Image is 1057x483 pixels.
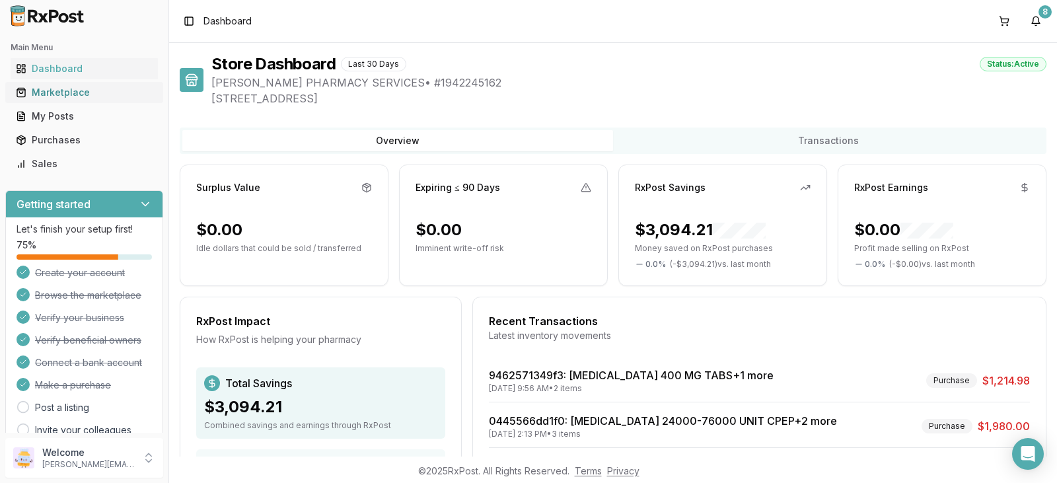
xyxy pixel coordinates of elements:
span: Dashboard [203,15,252,28]
div: Expiring ≤ 90 Days [416,181,500,194]
span: Connect a bank account [35,356,142,369]
a: Post a listing [35,401,89,414]
nav: breadcrumb [203,15,252,28]
button: Marketplace [5,82,163,103]
p: [PERSON_NAME][EMAIL_ADDRESS][DOMAIN_NAME] [42,459,134,470]
div: [DATE] 9:56 AM • 2 items [489,383,774,394]
span: 0.0 % [865,259,885,270]
div: Dashboard [16,62,153,75]
span: Total Savings [225,375,292,391]
span: Make a purchase [35,379,111,392]
div: RxPost Savings [635,181,706,194]
div: Last 30 Days [341,57,406,71]
a: 9462571349f3: [MEDICAL_DATA] 400 MG TABS+1 more [489,369,774,382]
div: RxPost Impact [196,313,445,329]
span: [STREET_ADDRESS] [211,91,1046,106]
div: RxPost Earnings [854,181,928,194]
a: 0445566dd1f0: [MEDICAL_DATA] 24000-76000 UNIT CPEP+2 more [489,414,837,427]
a: Dashboard [11,57,158,81]
button: 8 [1025,11,1046,32]
a: Sales [11,152,158,176]
div: Recent Transactions [489,313,1030,329]
span: $1,214.98 [982,373,1030,389]
div: Open Intercom Messenger [1012,438,1044,470]
span: Create your account [35,266,125,279]
span: 0.0 % [645,259,666,270]
div: $3,094.21 [635,219,766,241]
button: Transactions [613,130,1044,151]
h2: Main Menu [11,42,158,53]
div: Status: Active [980,57,1046,71]
img: User avatar [13,447,34,468]
div: 8 [1039,5,1052,19]
img: RxPost Logo [5,5,90,26]
button: Purchases [5,130,163,151]
span: ( - $3,094.21 ) vs. last month [670,259,771,270]
div: Purchases [16,133,153,147]
p: Profit made selling on RxPost [854,243,1030,254]
span: Verify beneficial owners [35,334,141,347]
span: Verify your business [35,311,124,324]
h3: Getting started [17,196,91,212]
a: Invite your colleagues [35,424,131,437]
p: Money saved on RxPost purchases [635,243,811,254]
div: My Posts [16,110,153,123]
div: $0.00 [854,219,953,241]
span: Browse the marketplace [35,289,141,302]
div: [DATE] 2:13 PM • 3 items [489,429,837,439]
div: $0.00 [416,219,462,241]
h1: Store Dashboard [211,54,336,75]
div: Purchase [922,419,972,433]
div: Combined savings and earnings through RxPost [204,420,437,431]
a: Marketplace [11,81,158,104]
button: Dashboard [5,58,163,79]
p: Idle dollars that could be sold / transferred [196,243,372,254]
div: Purchase [926,373,977,388]
button: Sales [5,153,163,174]
p: Imminent write-off risk [416,243,591,254]
p: Let's finish your setup first! [17,223,152,236]
button: My Posts [5,106,163,127]
a: Privacy [607,465,639,476]
div: How RxPost is helping your pharmacy [196,333,445,346]
div: $3,094.21 [204,396,437,418]
div: Latest inventory movements [489,329,1030,342]
span: 75 % [17,239,36,252]
span: ( - $0.00 ) vs. last month [889,259,975,270]
div: Sales [16,157,153,170]
div: Surplus Value [196,181,260,194]
span: $1,980.00 [978,418,1030,434]
span: [PERSON_NAME] PHARMACY SERVICES • # 1942245162 [211,75,1046,91]
div: Marketplace [16,86,153,99]
a: My Posts [11,104,158,128]
a: Purchases [11,128,158,152]
div: $0.00 [196,219,242,241]
button: Overview [182,130,613,151]
a: Terms [575,465,602,476]
p: Welcome [42,446,134,459]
